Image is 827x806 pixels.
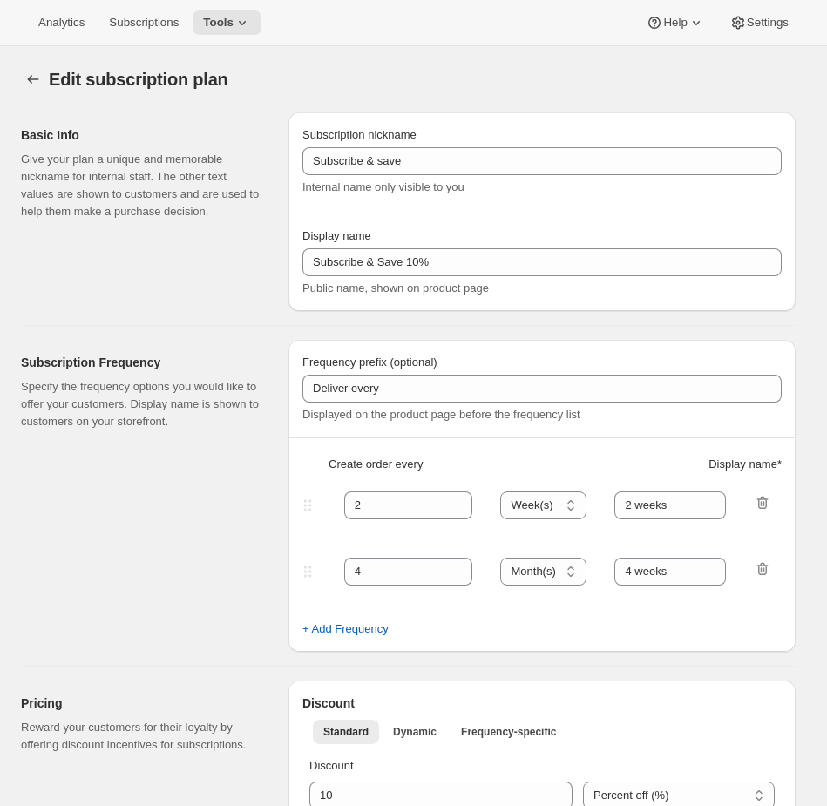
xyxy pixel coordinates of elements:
input: Deliver every [302,375,782,403]
span: Public name, shown on product page [302,281,489,295]
input: 1 month [614,558,726,586]
button: Analytics [28,10,95,35]
button: Subscriptions [98,10,189,35]
button: Subscription plans [21,67,45,91]
span: Dynamic [393,725,437,739]
button: Tools [193,10,261,35]
span: Frequency-specific [461,725,556,739]
h2: Subscription Frequency [21,354,261,371]
p: Specify the frequency options you would like to offer your customers. Display name is shown to cu... [21,378,261,430]
span: Subscriptions [109,16,179,30]
span: Display name * [708,456,782,473]
span: Display name [302,229,371,242]
button: + Add Frequency [292,615,399,643]
h2: Basic Info [21,126,261,144]
span: Standard [323,725,369,739]
input: 1 month [614,491,726,519]
span: Frequency prefix (optional) [302,356,437,369]
p: Discount [309,757,775,775]
p: Give your plan a unique and memorable nickname for internal staff. The other text values are show... [21,151,261,220]
span: Subscription nickname [302,128,417,141]
span: Tools [203,16,234,30]
span: Edit subscription plan [49,70,228,89]
input: Subscribe & Save [302,248,782,276]
button: Settings [719,10,799,35]
span: Settings [747,16,789,30]
span: Analytics [38,16,85,30]
span: Help [663,16,687,30]
span: Create order every [329,456,423,473]
h2: Discount [302,694,782,712]
button: Help [635,10,715,35]
span: + Add Frequency [302,620,389,638]
span: Internal name only visible to you [302,180,464,193]
span: Displayed on the product page before the frequency list [302,408,580,421]
p: Reward your customers for their loyalty by offering discount incentives for subscriptions. [21,719,261,754]
input: Subscribe & Save [302,147,782,175]
h2: Pricing [21,694,261,712]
